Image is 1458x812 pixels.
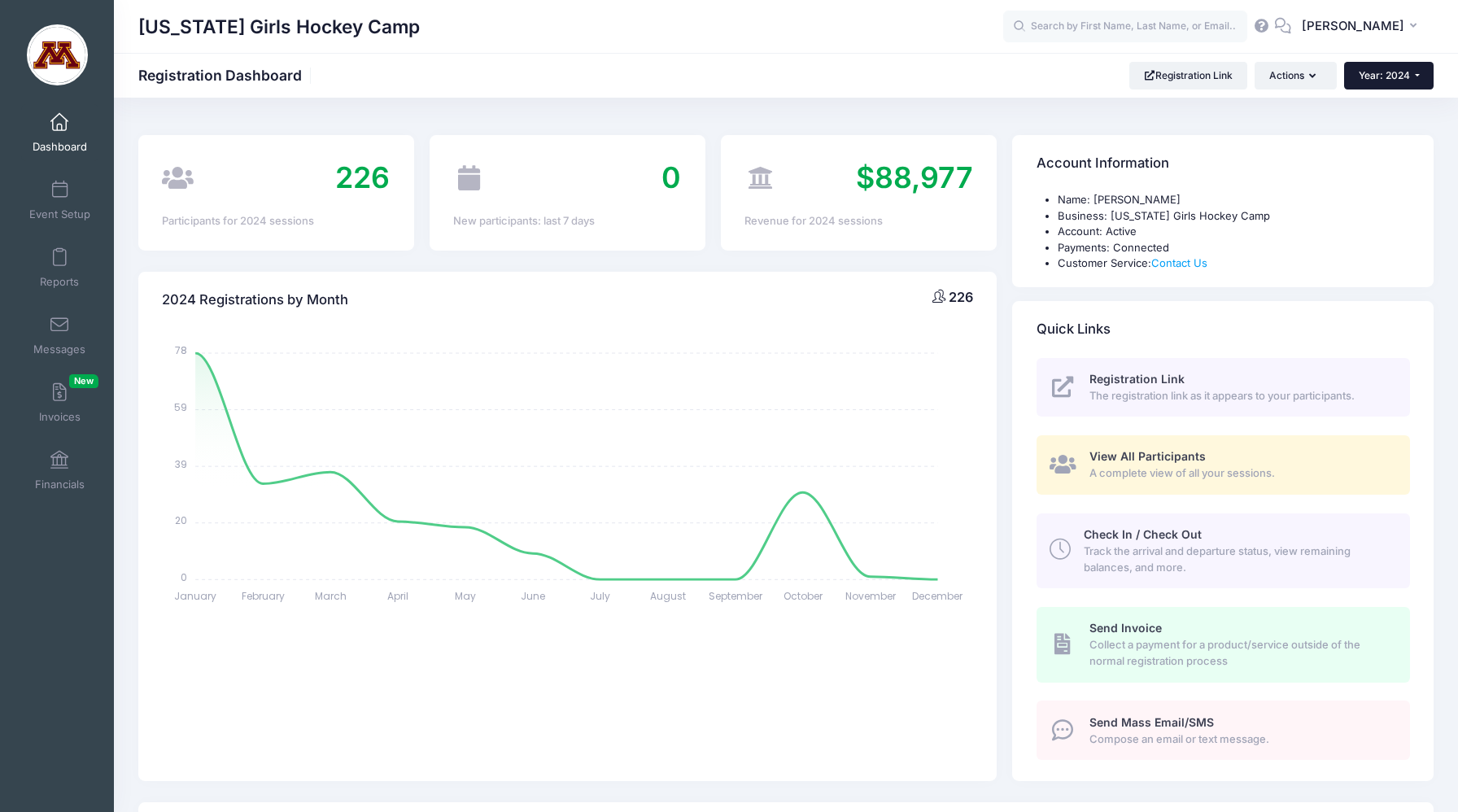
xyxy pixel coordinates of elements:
[650,589,686,603] tspan: August
[1089,637,1391,669] span: Collect a payment for a product/service outside of the normal registration process
[162,213,390,229] div: Participants for 2024 sessions
[21,374,98,431] a: InvoicesNew
[162,277,348,323] h4: 2024 Registrations by Month
[21,442,98,499] a: Financials
[1089,731,1391,748] span: Compose an email or text message.
[1089,449,1206,463] span: View All Participants
[175,513,187,527] tspan: 20
[1359,69,1410,81] span: Year: 2024
[39,410,81,424] span: Invoices
[1003,11,1247,43] input: Search by First Name, Last Name, or Email...
[1037,701,1410,760] a: Send Mass Email/SMS Compose an email or text message.
[1129,62,1247,89] a: Registration Link
[521,589,545,603] tspan: June
[1037,607,1410,682] a: Send Invoice Collect a payment for a product/service outside of the normal registration process
[1089,715,1214,729] span: Send Mass Email/SMS
[455,589,476,603] tspan: May
[784,589,823,603] tspan: October
[1089,465,1391,482] span: A complete view of all your sessions.
[1037,358,1410,417] a: Registration Link The registration link as it appears to your participants.
[29,207,90,221] span: Event Setup
[181,570,187,583] tspan: 0
[387,589,408,603] tspan: April
[174,589,216,603] tspan: January
[591,589,611,603] tspan: July
[1037,435,1410,495] a: View All Participants A complete view of all your sessions.
[1058,224,1410,240] li: Account: Active
[1302,17,1404,35] span: [PERSON_NAME]
[21,172,98,229] a: Event Setup
[138,67,316,84] h1: Registration Dashboard
[1058,208,1410,225] li: Business: [US_STATE] Girls Hockey Camp
[661,159,681,195] span: 0
[33,140,87,154] span: Dashboard
[1151,256,1207,269] a: Contact Us
[845,589,897,603] tspan: November
[1255,62,1336,89] button: Actions
[1058,192,1410,208] li: Name: [PERSON_NAME]
[1089,372,1185,386] span: Registration Link
[1089,388,1391,404] span: The registration link as it appears to your participants.
[335,159,390,195] span: 226
[175,343,187,357] tspan: 78
[33,343,85,356] span: Messages
[138,8,420,46] h1: [US_STATE] Girls Hockey Camp
[949,289,973,305] span: 226
[1037,306,1111,352] h4: Quick Links
[1084,527,1202,541] span: Check In / Check Out
[40,275,79,289] span: Reports
[315,589,347,603] tspan: March
[27,24,88,85] img: Minnesota Girls Hockey Camp
[21,104,98,161] a: Dashboard
[453,213,681,229] div: New participants: last 7 days
[35,478,85,491] span: Financials
[1089,621,1162,635] span: Send Invoice
[174,400,187,414] tspan: 59
[913,589,964,603] tspan: December
[1084,544,1391,575] span: Track the arrival and departure status, view remaining balances, and more.
[856,159,973,195] span: $88,977
[175,456,187,470] tspan: 39
[1058,255,1410,272] li: Customer Service:
[242,589,285,603] tspan: February
[1344,62,1434,89] button: Year: 2024
[1037,513,1410,588] a: Check In / Check Out Track the arrival and departure status, view remaining balances, and more.
[1037,141,1169,187] h4: Account Information
[21,239,98,296] a: Reports
[1291,8,1434,46] button: [PERSON_NAME]
[21,307,98,364] a: Messages
[69,374,98,388] span: New
[709,589,763,603] tspan: September
[744,213,972,229] div: Revenue for 2024 sessions
[1058,240,1410,256] li: Payments: Connected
